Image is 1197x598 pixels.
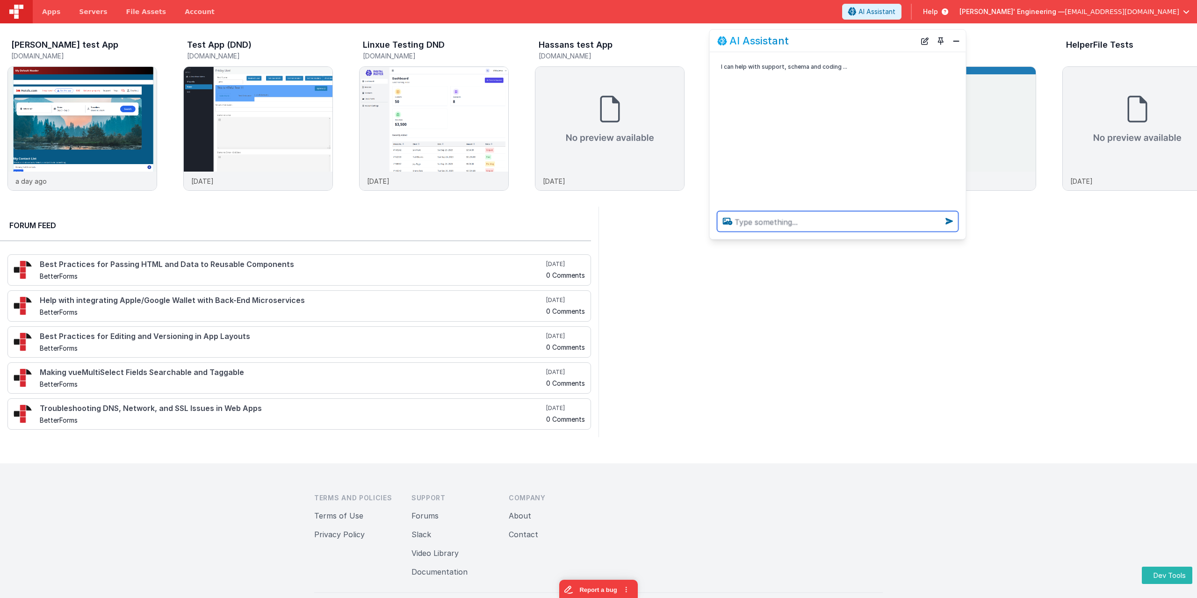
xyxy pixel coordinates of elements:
[411,529,431,540] button: Slack
[950,34,962,47] button: Close
[40,368,544,377] h4: Making vueMultiSelect Fields Searchable and Taggable
[363,40,445,50] h3: Linxue Testing DND
[14,368,32,387] img: 295_2.png
[40,381,544,388] h5: BetterForms
[411,548,459,559] button: Video Library
[918,34,931,47] button: New Chat
[40,260,544,269] h4: Best Practices for Passing HTML and Data to Reusable Components
[7,254,591,286] a: Best Practices for Passing HTML and Data to Reusable Components BetterForms [DATE] 0 Comments
[1070,176,1093,186] p: [DATE]
[858,7,895,16] span: AI Assistant
[40,309,544,316] h5: BetterForms
[1142,567,1192,584] button: Dev Tools
[40,417,544,424] h5: BetterForms
[9,220,582,231] h2: Forum Feed
[1065,7,1179,16] span: [EMAIL_ADDRESS][DOMAIN_NAME]
[546,296,585,304] h5: [DATE]
[79,7,107,16] span: Servers
[42,7,60,16] span: Apps
[959,7,1190,16] button: [PERSON_NAME]' Engineering — [EMAIL_ADDRESS][DOMAIN_NAME]
[367,176,389,186] p: [DATE]
[411,493,494,503] h3: Support
[546,272,585,279] h5: 0 Comments
[40,404,544,413] h4: Troubleshooting DNS, Network, and SSL Issues in Web Apps
[40,332,544,341] h4: Best Practices for Editing and Versioning in App Layouts
[14,296,32,315] img: 295_2.png
[509,511,531,520] a: About
[7,290,591,322] a: Help with integrating Apple/Google Wallet with Back-End Microservices BetterForms [DATE] 0 Comments
[546,380,585,387] h5: 0 Comments
[842,4,901,20] button: AI Assistant
[187,52,333,59] h5: [DOMAIN_NAME]
[539,52,685,59] h5: [DOMAIN_NAME]
[923,7,938,16] span: Help
[11,40,118,50] h3: [PERSON_NAME] test App
[539,40,613,50] h3: Hassans test App
[546,416,585,423] h5: 0 Comments
[314,493,397,503] h3: Terms and Policies
[7,398,591,430] a: Troubleshooting DNS, Network, and SSL Issues in Web Apps BetterForms [DATE] 0 Comments
[721,62,930,72] p: I can help with support, schema and coding ...
[729,35,789,46] h2: AI Assistant
[509,493,591,503] h3: Company
[546,308,585,315] h5: 0 Comments
[411,566,468,577] button: Documentation
[546,260,585,268] h5: [DATE]
[191,176,214,186] p: [DATE]
[40,345,544,352] h5: BetterForms
[363,52,509,59] h5: [DOMAIN_NAME]
[546,368,585,376] h5: [DATE]
[546,404,585,412] h5: [DATE]
[546,344,585,351] h5: 0 Comments
[187,40,252,50] h3: Test App (DND)
[959,7,1065,16] span: [PERSON_NAME]' Engineering —
[14,260,32,279] img: 295_2.png
[126,7,166,16] span: File Assets
[7,326,591,358] a: Best Practices for Editing and Versioning in App Layouts BetterForms [DATE] 0 Comments
[11,52,157,59] h5: [DOMAIN_NAME]
[314,511,363,520] a: Terms of Use
[314,530,365,539] a: Privacy Policy
[40,273,544,280] h5: BetterForms
[411,530,431,539] a: Slack
[1066,40,1133,50] h3: HelperFile Tests
[14,404,32,423] img: 295_2.png
[40,296,544,305] h4: Help with integrating Apple/Google Wallet with Back-End Microservices
[546,332,585,340] h5: [DATE]
[509,510,531,521] button: About
[543,176,565,186] p: [DATE]
[411,510,439,521] button: Forums
[14,332,32,351] img: 295_2.png
[509,529,538,540] button: Contact
[7,362,591,394] a: Making vueMultiSelect Fields Searchable and Taggable BetterForms [DATE] 0 Comments
[934,34,947,47] button: Toggle Pin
